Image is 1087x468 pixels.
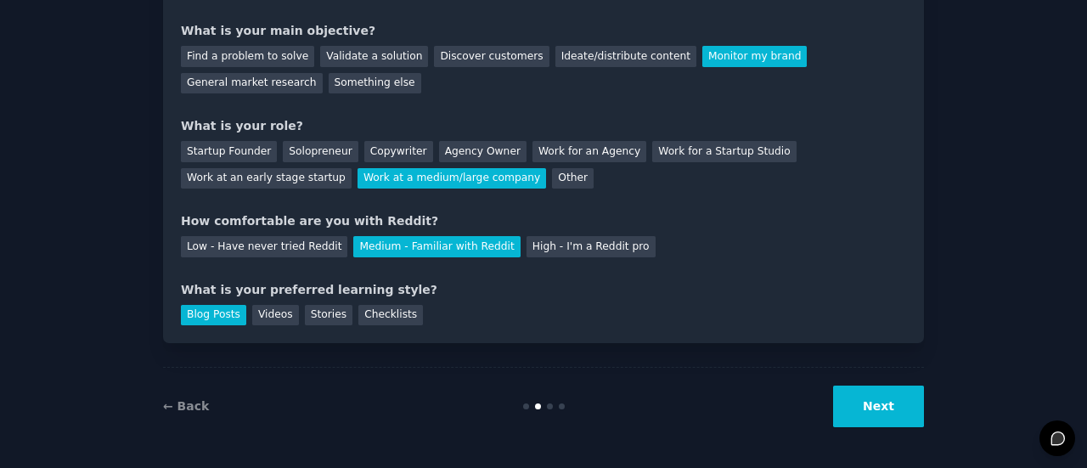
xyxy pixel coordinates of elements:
[320,46,428,67] div: Validate a solution
[283,141,358,162] div: Solopreneur
[181,212,906,230] div: How comfortable are you with Reddit?
[555,46,696,67] div: Ideate/distribute content
[358,168,546,189] div: Work at a medium/large company
[181,22,906,40] div: What is your main objective?
[439,141,527,162] div: Agency Owner
[358,305,423,326] div: Checklists
[833,386,924,427] button: Next
[181,236,347,257] div: Low - Have never tried Reddit
[364,141,433,162] div: Copywriter
[181,117,906,135] div: What is your role?
[305,305,352,326] div: Stories
[163,399,209,413] a: ← Back
[527,236,656,257] div: High - I'm a Reddit pro
[702,46,807,67] div: Monitor my brand
[181,46,314,67] div: Find a problem to solve
[434,46,549,67] div: Discover customers
[181,305,246,326] div: Blog Posts
[252,305,299,326] div: Videos
[353,236,520,257] div: Medium - Familiar with Reddit
[181,73,323,94] div: General market research
[181,281,906,299] div: What is your preferred learning style?
[329,73,421,94] div: Something else
[181,141,277,162] div: Startup Founder
[532,141,646,162] div: Work for an Agency
[181,168,352,189] div: Work at an early stage startup
[552,168,594,189] div: Other
[652,141,796,162] div: Work for a Startup Studio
